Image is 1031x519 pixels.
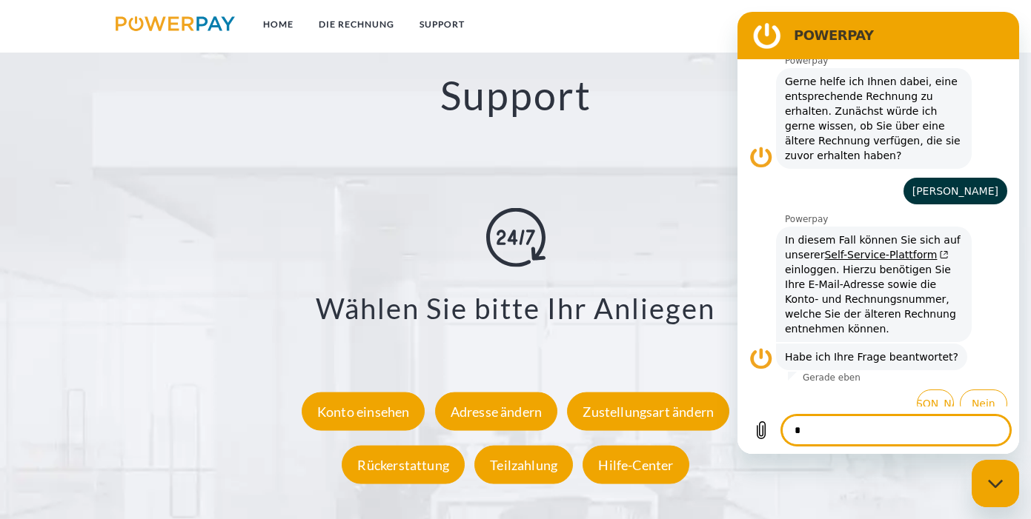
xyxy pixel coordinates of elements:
div: Zustellungsart ändern [567,392,729,431]
a: Hilfe-Center [579,457,692,473]
a: Adresse ändern [431,404,562,420]
img: online-shopping.svg [486,208,546,267]
div: Teilzahlung [474,446,573,484]
a: SUPPORT [407,11,477,38]
h2: Support [52,70,980,120]
a: agb [839,11,885,38]
h3: Wählen Sie bitte Ihr Anliegen [70,291,961,327]
iframe: Schaltfläche zum Öffnen des Messaging-Fensters; Konversation läuft [972,460,1019,507]
div: Rückerstattung [342,446,465,484]
a: Zustellungsart ändern [563,404,733,420]
a: DIE RECHNUNG [306,11,407,38]
a: Teilzahlung [471,457,577,473]
div: Hilfe-Center [583,446,689,484]
a: Konto einsehen [298,404,429,420]
a: Home [251,11,306,38]
a: Rückerstattung [338,457,468,473]
div: Konto einsehen [302,392,425,431]
div: Adresse ändern [435,392,558,431]
img: logo-powerpay.svg [116,16,235,31]
iframe: Messaging-Fenster [737,12,1019,454]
